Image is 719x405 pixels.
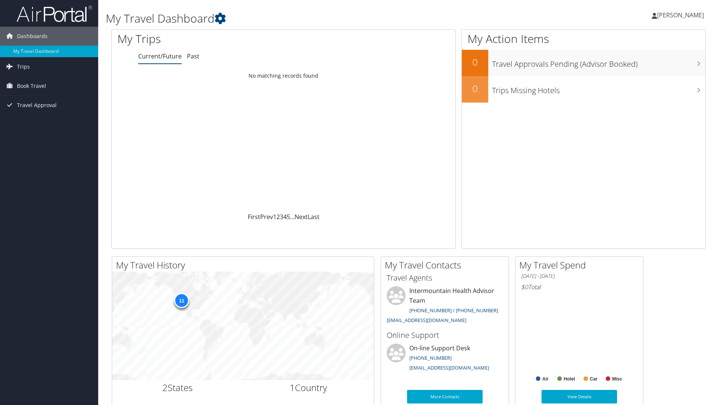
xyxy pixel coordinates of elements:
span: Trips [17,57,30,76]
a: [EMAIL_ADDRESS][DOMAIN_NAME] [409,364,489,371]
a: [PHONE_NUMBER] [409,354,452,361]
a: [PERSON_NAME] [652,4,711,26]
a: Past [187,52,199,60]
a: 0Travel Approvals Pending (Advisor Booked) [462,50,705,76]
h6: Total [521,283,637,291]
h2: States [118,381,238,394]
span: 1 [290,381,295,394]
h1: My Action Items [462,31,705,47]
span: Travel Approval [17,96,57,115]
h3: Travel Approvals Pending (Advisor Booked) [492,55,705,69]
h1: My Trips [117,31,307,47]
h2: My Travel Contacts [385,259,509,272]
a: 2 [276,213,280,221]
a: 0Trips Missing Hotels [462,76,705,103]
span: $0 [521,283,528,291]
h1: My Travel Dashboard [106,11,509,26]
span: … [290,213,295,221]
a: 5 [287,213,290,221]
a: 3 [280,213,283,221]
h6: [DATE] - [DATE] [521,273,637,280]
td: No matching records found [112,69,455,83]
h2: Country [249,381,369,394]
a: [PHONE_NUMBER] / [PHONE_NUMBER] [409,307,498,314]
a: 4 [283,213,287,221]
a: More Contacts [407,390,483,403]
a: First [248,213,260,221]
span: Dashboards [17,27,48,46]
h3: Trips Missing Hotels [492,81,705,96]
span: Book Travel [17,77,46,95]
text: Car [590,376,597,382]
a: Last [308,213,319,221]
h2: My Travel History [116,259,374,272]
h2: My Travel Spend [519,259,643,272]
h3: Travel Agents [387,273,503,283]
div: 11 [174,293,189,308]
text: Air [542,376,549,382]
a: Prev [260,213,273,221]
h2: 0 [462,82,488,95]
li: Intermountain Health Advisor Team [383,286,507,327]
a: 1 [273,213,276,221]
a: [EMAIL_ADDRESS][DOMAIN_NAME] [387,317,466,324]
li: On-line Support Desk [383,344,507,374]
span: [PERSON_NAME] [657,11,704,19]
span: 2 [162,381,168,394]
img: airportal-logo.png [17,5,92,23]
a: Current/Future [138,52,182,60]
a: View Details [542,390,617,403]
h2: 0 [462,56,488,69]
h3: Online Support [387,330,503,341]
a: Next [295,213,308,221]
text: Hotel [564,376,575,382]
text: Misc [612,376,622,382]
